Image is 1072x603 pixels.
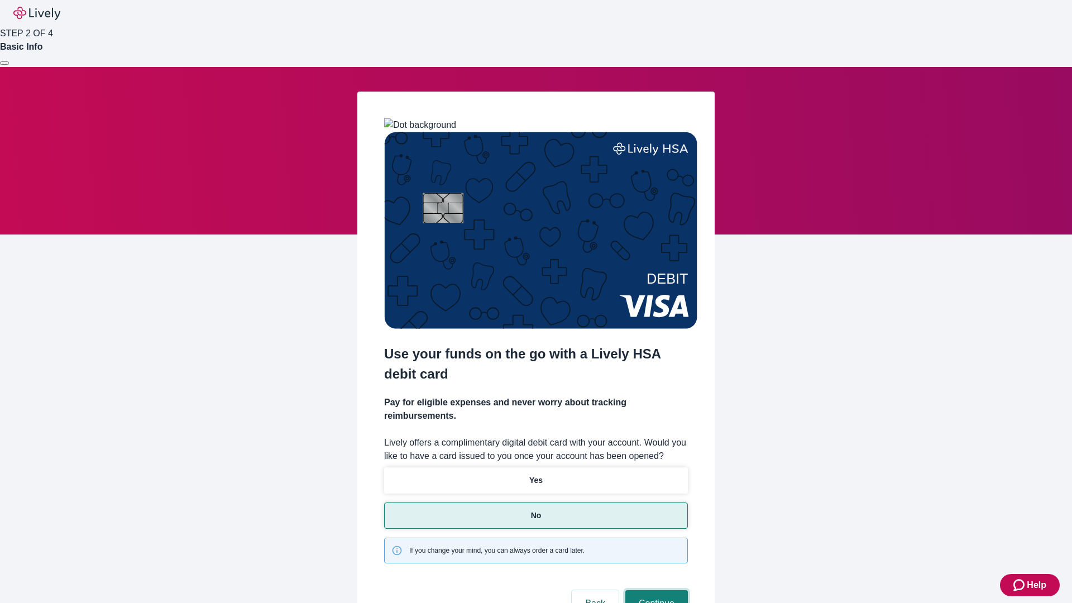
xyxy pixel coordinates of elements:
p: Yes [529,475,543,486]
button: Zendesk support iconHelp [1000,574,1060,596]
img: Debit card [384,132,697,329]
h2: Use your funds on the go with a Lively HSA debit card [384,344,688,384]
svg: Zendesk support icon [1013,578,1027,592]
button: Yes [384,467,688,494]
img: Dot background [384,118,456,132]
span: If you change your mind, you can always order a card later. [409,545,585,556]
label: Lively offers a complimentary digital debit card with your account. Would you like to have a card... [384,436,688,463]
span: Help [1027,578,1046,592]
button: No [384,502,688,529]
h4: Pay for eligible expenses and never worry about tracking reimbursements. [384,396,688,423]
p: No [531,510,542,521]
img: Lively [13,7,60,20]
